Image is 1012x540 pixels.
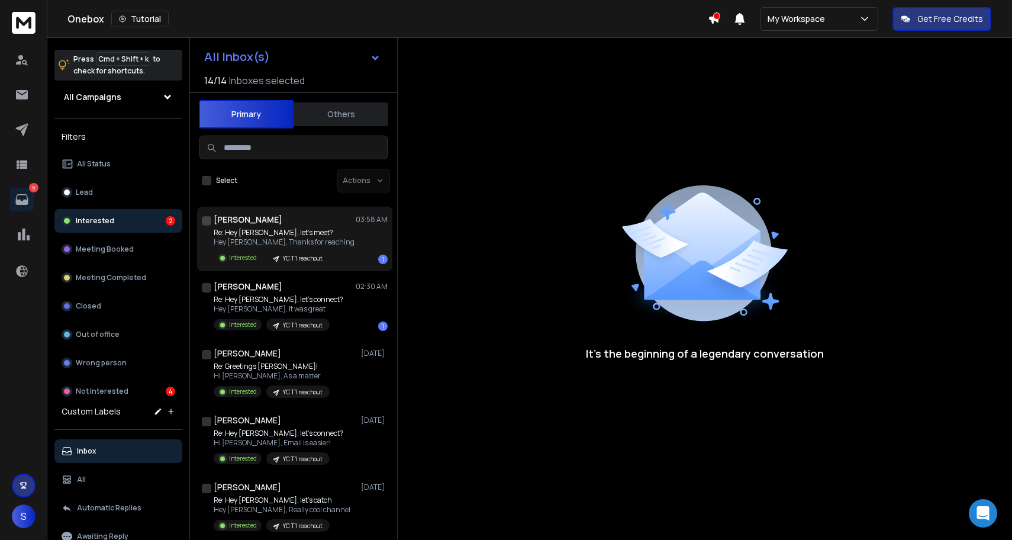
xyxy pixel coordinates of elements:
h1: [PERSON_NAME] [214,481,281,493]
p: All Status [77,159,111,169]
p: Inbox [77,446,96,456]
button: Out of office [54,323,182,346]
p: 6 [29,183,38,192]
p: YC T1 reachout [283,254,323,263]
p: [DATE] [361,349,388,358]
button: Interested2 [54,209,182,233]
p: It’s the beginning of a legendary conversation [586,345,824,362]
button: Closed [54,294,182,318]
p: Out of office [76,330,120,339]
p: Interested [229,253,257,262]
label: Select [216,176,237,185]
h3: Custom Labels [62,406,121,417]
h3: Inboxes selected [229,73,305,88]
p: Re: Hey [PERSON_NAME], let's connect? [214,429,343,438]
p: Interested [229,320,257,329]
button: All Status [54,152,182,176]
p: Wrong person [76,358,127,368]
h1: [PERSON_NAME] [214,214,282,226]
div: 2 [166,216,175,226]
div: Onebox [67,11,708,27]
p: Meeting Completed [76,273,146,282]
p: YC T1 reachout [283,522,323,531]
button: Tutorial [111,11,169,27]
p: Meeting Booked [76,245,134,254]
p: Interested [76,216,114,226]
p: Hi [PERSON_NAME], Email is easier! [214,438,343,448]
p: 03:58 AM [356,215,388,224]
p: Re: Greetings [PERSON_NAME]! [214,362,330,371]
p: Hey [PERSON_NAME], It was great [214,304,343,314]
a: 6 [10,188,34,211]
p: Hey [PERSON_NAME], Thanks for reaching [214,237,354,247]
p: Re: Hey [PERSON_NAME], let's catch [214,496,350,505]
button: S [12,504,36,528]
button: All [54,468,182,491]
p: Closed [76,301,101,311]
p: Get Free Credits [917,13,983,25]
p: Press to check for shortcuts. [73,53,160,77]
h1: All Campaigns [64,91,121,103]
span: 14 / 14 [204,73,227,88]
h3: Filters [54,128,182,145]
div: 1 [378,322,388,331]
span: Cmd + Shift + k [96,52,150,66]
p: Re: Hey [PERSON_NAME], let's connect? [214,295,343,304]
div: 1 [378,255,388,264]
button: Inbox [54,439,182,463]
h1: [PERSON_NAME] [214,414,281,426]
button: Meeting Booked [54,237,182,261]
h1: [PERSON_NAME] [214,281,282,292]
h1: All Inbox(s) [204,51,270,63]
div: 4 [166,387,175,396]
button: All Campaigns [54,85,182,109]
button: Lead [54,181,182,204]
p: 02:30 AM [356,282,388,291]
p: Hi [PERSON_NAME], As a matter [214,371,330,381]
h1: [PERSON_NAME] [214,348,281,359]
p: [DATE] [361,483,388,492]
button: Not Interested4 [54,380,182,403]
p: Automatic Replies [77,503,141,513]
button: Get Free Credits [892,7,991,31]
p: Lead [76,188,93,197]
p: YC T1 reachout [283,455,323,464]
div: Open Intercom Messenger [969,499,997,528]
button: All Inbox(s) [195,45,390,69]
p: YC T1 reachout [283,321,323,330]
p: [DATE] [361,416,388,425]
p: Re: Hey [PERSON_NAME], let's meet? [214,228,354,237]
p: Hey [PERSON_NAME], Really cool channel [214,505,350,515]
button: Meeting Completed [54,266,182,290]
p: My Workspace [768,13,830,25]
button: Wrong person [54,351,182,375]
button: Others [294,101,388,127]
p: YC T1 reachout [283,388,323,397]
p: Interested [229,521,257,530]
p: Not Interested [76,387,128,396]
button: Automatic Replies [54,496,182,520]
p: Interested [229,454,257,463]
p: All [77,475,86,484]
p: Interested [229,387,257,396]
button: Primary [199,100,294,128]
